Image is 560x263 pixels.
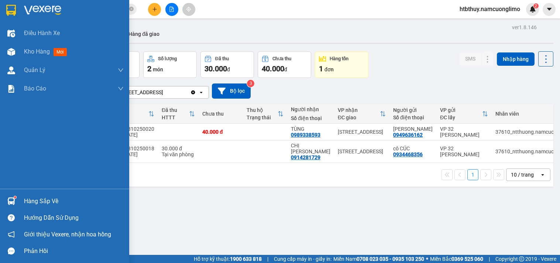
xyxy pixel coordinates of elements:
[202,129,239,135] div: 40.000 đ
[497,52,535,66] button: Nhập hàng
[454,4,526,14] span: htbthuy.namcuonglimo
[165,3,178,16] button: file-add
[533,3,539,8] sup: 2
[284,66,287,72] span: đ
[8,247,15,255] span: message
[227,66,230,72] span: đ
[190,89,196,95] svg: Clear value
[162,107,189,113] div: Đã thu
[118,67,124,73] span: down
[162,146,195,151] div: 30.000 đ
[357,256,424,262] strong: 0708 023 035 - 0935 103 250
[459,52,481,65] button: SMS
[393,146,433,151] div: cô CÚC
[546,6,553,13] span: caret-down
[393,107,433,113] div: Người gửi
[153,66,163,72] span: món
[152,7,157,12] span: plus
[8,231,15,238] span: notification
[512,23,537,31] div: ver 1.8.146
[230,256,262,262] strong: 1900 633 818
[489,255,490,263] span: |
[330,56,348,61] div: Hàng tồn
[148,3,161,16] button: plus
[109,132,154,138] div: 09:05 [DATE]
[291,154,320,160] div: 0914281729
[319,64,323,73] span: 1
[158,56,177,61] div: Số lượng
[143,51,197,78] button: Số lượng2món
[291,115,330,121] div: Số điện thoại
[440,126,488,138] div: VP 32 [PERSON_NAME]
[258,51,311,78] button: Chưa thu40.000đ
[158,104,199,124] th: Toggle SortBy
[129,7,134,11] span: close-circle
[272,56,291,61] div: Chưa thu
[291,143,330,154] div: CHỊ HOA
[118,89,163,96] div: [STREET_ADDRESS]
[186,7,191,12] span: aim
[393,126,433,132] div: HOÀNG ANH
[200,51,254,78] button: Đã thu30.000đ
[7,48,15,56] img: warehouse-icon
[535,3,537,8] span: 2
[519,256,524,262] span: copyright
[262,64,284,73] span: 40.000
[162,151,195,157] div: Tại văn phòng
[267,255,268,263] span: |
[338,107,380,113] div: VP nhận
[215,56,229,61] div: Đã thu
[338,115,380,120] div: ĐC giao
[109,126,154,132] div: 32MTT1310250020
[247,80,254,87] sup: 3
[24,84,46,93] span: Báo cáo
[7,30,15,37] img: warehouse-icon
[426,257,428,260] span: ⚪️
[109,146,154,151] div: 32MTT1310250018
[147,64,151,73] span: 2
[14,196,16,198] sup: 1
[105,104,158,124] th: Toggle SortBy
[393,115,433,120] div: Số điện thoại
[169,7,174,12] span: file-add
[7,85,15,93] img: solution-icon
[430,255,483,263] span: Miền Bắc
[202,111,239,117] div: Chưa thu
[324,66,334,72] span: đơn
[540,172,546,178] svg: open
[315,51,368,78] button: Hàng tồn1đơn
[291,106,330,112] div: Người nhận
[205,64,227,73] span: 30.000
[451,256,483,262] strong: 0369 525 060
[440,115,482,120] div: ĐC lấy
[247,107,278,113] div: Thu hộ
[440,107,482,113] div: VP gửi
[7,197,15,205] img: warehouse-icon
[543,3,556,16] button: caret-down
[24,246,124,257] div: Phản hồi
[24,212,124,223] div: Hướng dẫn sử dụng
[54,48,67,56] span: mới
[529,6,536,13] img: icon-new-feature
[162,115,189,120] div: HTTT
[198,89,204,95] svg: open
[247,115,278,120] div: Trạng thái
[338,148,386,154] div: [STREET_ADDRESS]
[164,89,165,96] input: Selected 142 Hai Bà Trưng.
[511,171,534,178] div: 10 / trang
[6,5,16,16] img: logo-vxr
[393,132,423,138] div: 0949636162
[8,214,15,221] span: question-circle
[338,129,386,135] div: [STREET_ADDRESS]
[212,83,251,99] button: Bộ lọc
[274,255,331,263] span: Cung cấp máy in - giấy in:
[243,104,287,124] th: Toggle SortBy
[24,48,50,55] span: Kho hàng
[467,169,478,180] button: 1
[118,86,124,92] span: down
[123,25,165,43] button: Hàng đã giao
[24,28,60,38] span: Điều hành xe
[24,196,124,207] div: Hàng sắp về
[291,126,330,132] div: TÙNG
[440,146,488,157] div: VP 32 [PERSON_NAME]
